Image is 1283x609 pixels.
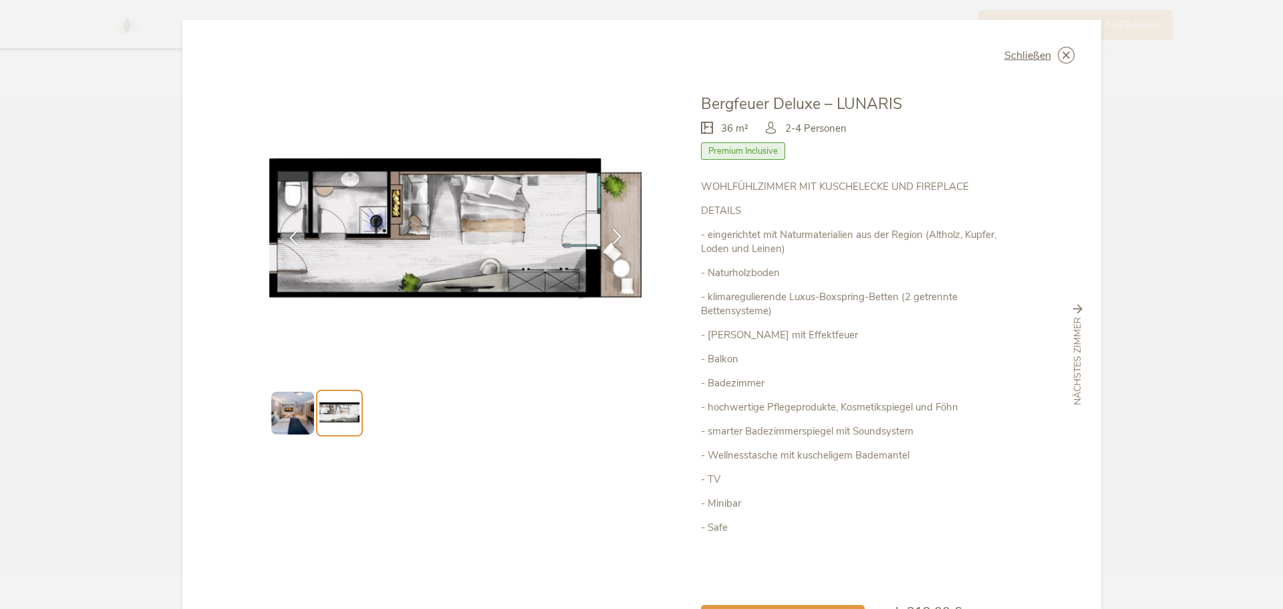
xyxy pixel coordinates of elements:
[701,352,1014,366] p: - Balkon
[701,180,1014,194] p: WOHLFÜHLZIMMER MIT KUSCHELECKE UND FIREPLACE
[319,393,360,433] img: Preview
[269,94,642,373] img: Bergfeuer Deluxe – LUNARIS
[701,521,1014,535] p: - Safe
[701,290,1014,318] p: - klimaregulierende Luxus-Boxspring-Betten (2 getrennte Bettensysteme)
[701,266,1014,280] p: - Naturholzboden
[701,376,1014,390] p: - Badezimmer
[701,497,1014,511] p: - Minibar
[785,122,847,136] span: 2-4 Personen
[701,473,1014,487] p: - TV
[701,328,1014,342] p: - [PERSON_NAME] mit Effektfeuer
[701,142,785,160] span: Premium Inclusive
[721,122,748,136] span: 36 m²
[701,204,1014,218] p: DETAILS
[701,94,902,114] span: Bergfeuer Deluxe – LUNARIS
[701,424,1014,439] p: - smarter Badezimmerspiegel mit Soundsystem
[701,449,1014,463] p: - Wellnesstasche mit kuscheligem Bademantel
[701,228,1014,256] p: - eingerichtet mit Naturmaterialien aus der Region (Altholz, Kupfer, Loden und Leinen)
[271,392,314,435] img: Preview
[1071,318,1085,406] span: nächstes Zimmer
[701,400,1014,414] p: - hochwertige Pflegeprodukte, Kosmetikspiegel und Föhn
